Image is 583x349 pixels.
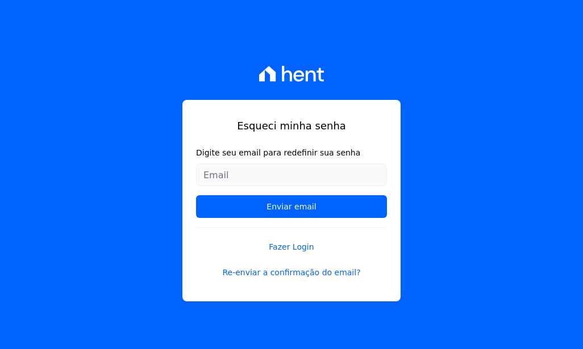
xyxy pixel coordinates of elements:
input: Email [196,163,387,186]
input: Enviar email [196,195,387,218]
a: Fazer Login [196,227,387,253]
label: Digite seu email para redefinir sua senha [196,147,387,159]
h1: Esqueci minha senha [196,118,387,133]
a: Re-enviar a confirmação do email? [196,267,387,279]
